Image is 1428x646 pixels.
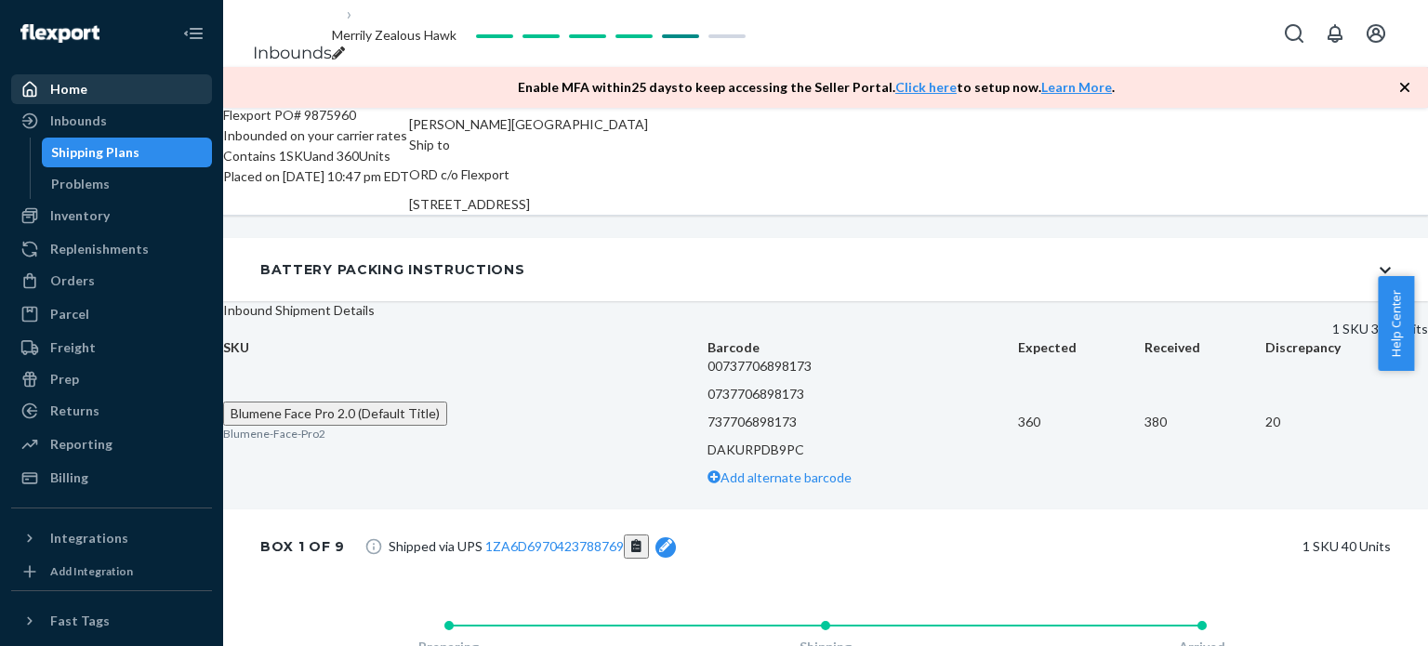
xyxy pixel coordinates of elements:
a: Inbounds [253,43,332,63]
div: Add Integration [50,563,133,579]
a: Orders [11,266,212,296]
button: Fast Tags [11,606,212,636]
a: Prep [11,364,212,394]
p: 737706898173 [707,413,1019,431]
div: Inbounds [50,112,107,130]
span: [STREET_ADDRESS] [409,196,530,212]
a: 1ZA6D6970423788769 [485,538,624,554]
td: 380 [1144,357,1265,487]
span: Shipped via UPS [389,534,676,559]
td: 360 [1018,357,1144,487]
div: Problems [51,175,110,193]
span: Blumene Face Pro 2.0 (Default Title) [231,405,440,421]
div: Placed on [DATE] 10:47 pm EDT [223,166,409,187]
div: Parcel [50,305,89,323]
div: Freight [50,338,96,357]
a: Inbounds [11,106,212,136]
button: Open notifications [1316,15,1354,52]
div: 1 SKU 360 Units [251,320,1428,338]
a: Replenishments [11,234,212,264]
div: Battery Packing Instructions [260,260,525,279]
div: Integrations [50,529,128,547]
a: Learn More [1041,79,1112,95]
a: Reporting [11,429,212,459]
div: Replenishments [50,240,149,258]
p: 00737706898173 [707,357,1019,376]
button: Help Center [1378,276,1414,371]
button: Open Search Box [1276,15,1313,52]
span: Merrily Zealous Hawk [332,27,456,43]
a: Add alternate barcode [707,469,852,485]
div: Reporting [50,435,112,454]
div: Box 1 of 9 [260,537,345,556]
th: Barcode [707,338,1019,357]
div: Inbound Shipment Details [223,301,1414,320]
p: 0737706898173 [707,385,1019,403]
div: Flexport PO# 9875960 [223,105,409,125]
a: Shipping Plans [42,138,213,167]
button: Open account menu [1357,15,1395,52]
button: [object Object] [624,534,649,559]
div: Shipping Plans [51,143,139,162]
a: Add Integration [11,560,212,583]
div: Home [50,80,87,99]
div: Billing [50,468,88,487]
th: Discrepancy [1265,338,1428,357]
p: Enable MFA within 25 days to keep accessing the Seller Portal. to setup now. . [518,78,1115,97]
button: Blumene Face Pro 2.0 (Default Title) [223,402,447,426]
a: Click here [895,79,957,95]
a: Parcel [11,299,212,329]
div: 20 [1265,413,1428,431]
th: Received [1144,338,1265,357]
div: Returns [50,402,99,420]
span: Add alternate barcode [721,469,852,485]
a: Billing [11,463,212,493]
button: Integrations [11,523,212,553]
th: Expected [1018,338,1144,357]
div: Contains 1 SKU and 360 Units [223,146,409,166]
p: ORD c/o Flexport [409,165,648,185]
th: SKU [223,338,707,357]
p: DAKURPDB9PC [707,441,1019,459]
div: 1 SKU 40 Units [704,532,1392,561]
a: Problems [42,169,213,199]
span: Blumene-Face-Pro2 [223,427,325,441]
a: Returns [11,396,212,426]
span: [PERSON_NAME][GEOGRAPHIC_DATA] [409,116,648,132]
div: Fast Tags [50,612,110,630]
a: Inventory [11,201,212,231]
div: Inventory [50,206,110,225]
a: Home [11,74,212,104]
p: Ship to [409,135,648,155]
div: Orders [50,271,95,290]
button: Close Navigation [175,15,212,52]
a: Freight [11,333,212,363]
img: Flexport logo [20,24,99,43]
div: Inbounded on your carrier rates [223,125,409,146]
div: Prep [50,370,79,389]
